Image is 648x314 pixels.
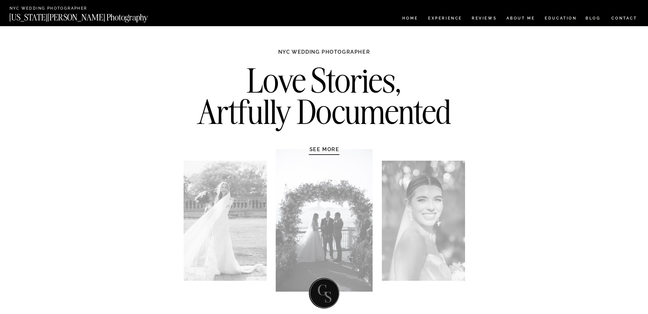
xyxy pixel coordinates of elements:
[611,15,637,22] a: CONTACT
[506,16,535,22] a: ABOUT ME
[191,65,458,132] h2: Love Stories, Artfully Documented
[265,49,384,61] h1: NYC WEDDING PHOTOGRAPHER
[401,16,419,22] a: HOME
[472,16,496,22] a: REVIEWS
[9,13,169,19] a: [US_STATE][PERSON_NAME] Photography
[544,16,578,22] a: EDUCATION
[586,16,601,22] a: BLOG
[10,6,106,11] a: NYC Wedding Photographer
[428,16,462,22] a: Experience
[294,146,355,152] a: SEE MORE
